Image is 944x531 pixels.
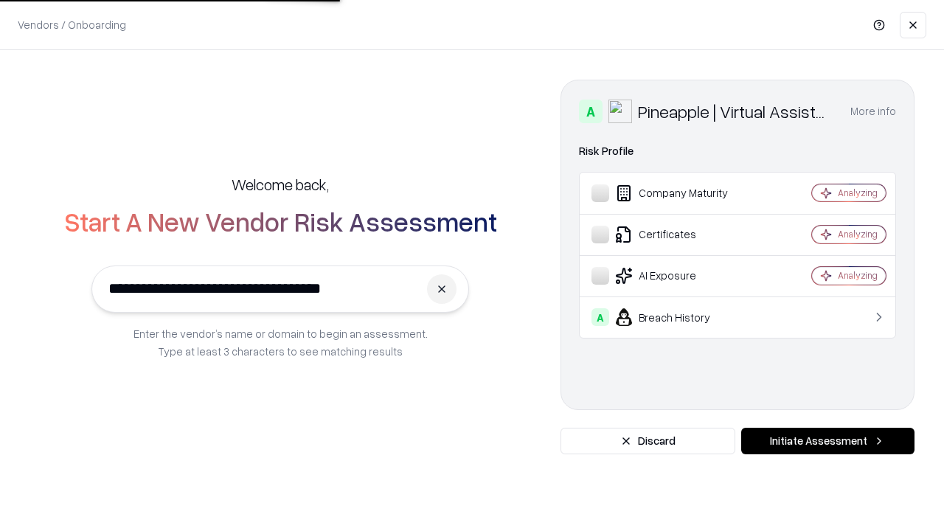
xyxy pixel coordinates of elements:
[64,206,497,236] h2: Start A New Vendor Risk Assessment
[18,17,126,32] p: Vendors / Onboarding
[591,308,609,326] div: A
[838,269,878,282] div: Analyzing
[608,100,632,123] img: Pineapple | Virtual Assistant Agency
[560,428,735,454] button: Discard
[838,228,878,240] div: Analyzing
[232,174,329,195] h5: Welcome back,
[591,267,768,285] div: AI Exposure
[591,308,768,326] div: Breach History
[638,100,833,123] div: Pineapple | Virtual Assistant Agency
[838,187,878,199] div: Analyzing
[850,98,896,125] button: More info
[579,100,603,123] div: A
[133,324,428,360] p: Enter the vendor’s name or domain to begin an assessment. Type at least 3 characters to see match...
[741,428,914,454] button: Initiate Assessment
[591,226,768,243] div: Certificates
[591,184,768,202] div: Company Maturity
[579,142,896,160] div: Risk Profile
